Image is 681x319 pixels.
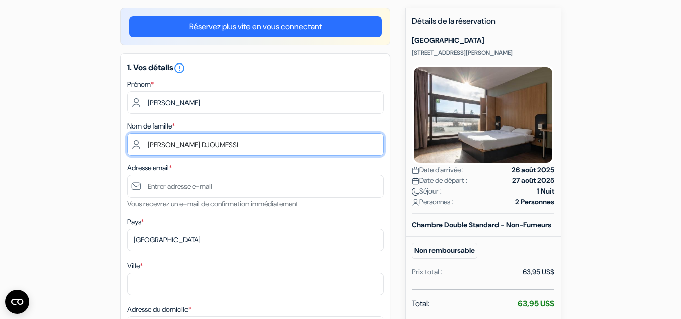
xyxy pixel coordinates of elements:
strong: 63,95 US$ [518,298,554,309]
small: Non remboursable [412,243,477,259]
label: Prénom [127,79,154,90]
img: moon.svg [412,188,419,196]
img: user_icon.svg [412,199,419,206]
input: Entrer le nom de famille [127,133,384,156]
button: Ouvrir le widget CMP [5,290,29,314]
div: 63,95 US$ [523,267,554,277]
span: Date de départ : [412,175,467,186]
input: Entrez votre prénom [127,91,384,114]
span: Séjour : [412,186,442,197]
label: Ville [127,261,143,271]
small: Vous recevrez un e-mail de confirmation immédiatement [127,199,298,208]
strong: 1 Nuit [537,186,554,197]
p: [STREET_ADDRESS][PERSON_NAME] [412,49,554,57]
label: Nom de famille [127,121,175,132]
span: Personnes : [412,197,453,207]
h5: 1. Vos détails [127,62,384,74]
label: Adresse du domicile [127,304,191,315]
div: Prix total : [412,267,442,277]
a: error_outline [173,62,185,73]
img: calendar.svg [412,177,419,185]
label: Pays [127,217,144,227]
h5: Détails de la réservation [412,16,554,32]
span: Total: [412,298,429,310]
strong: 2 Personnes [515,197,554,207]
input: Entrer adresse e-mail [127,175,384,198]
strong: 26 août 2025 [512,165,554,175]
strong: 27 août 2025 [512,175,554,186]
span: Date d'arrivée : [412,165,464,175]
h5: [GEOGRAPHIC_DATA] [412,36,554,45]
a: Réservez plus vite en vous connectant [129,16,382,37]
img: calendar.svg [412,167,419,174]
label: Adresse email [127,163,172,173]
b: Chambre Double Standard - Non-Fumeurs [412,220,551,229]
i: error_outline [173,62,185,74]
